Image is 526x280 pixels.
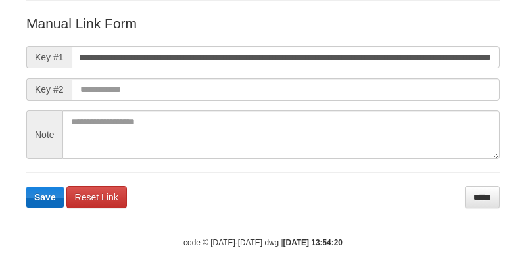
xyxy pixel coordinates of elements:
[26,78,72,101] span: Key #2
[34,192,56,202] span: Save
[75,192,118,202] span: Reset Link
[26,187,64,208] button: Save
[183,238,343,247] small: code © [DATE]-[DATE] dwg |
[26,14,500,33] p: Manual Link Form
[26,46,72,68] span: Key #1
[66,186,127,208] a: Reset Link
[26,110,62,159] span: Note
[283,238,343,247] strong: [DATE] 13:54:20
